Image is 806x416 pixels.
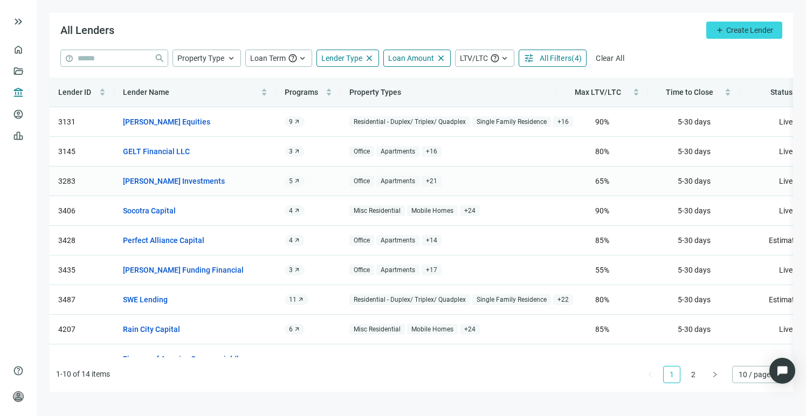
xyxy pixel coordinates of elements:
[123,353,257,377] a: Finance of America Commercial (by Roc360)
[779,147,793,156] span: Live
[540,54,571,63] span: All Filters
[13,365,24,376] span: help
[664,366,680,383] a: 1
[50,285,114,315] td: 3487
[726,26,773,34] span: Create Lender
[56,366,110,383] li: 1-10 of 14 items
[648,137,740,167] td: 5-30 days
[571,54,582,63] span: ( 4 )
[591,50,629,67] button: Clear All
[595,295,609,304] span: 80 %
[472,294,551,306] span: Single Family Residence
[226,53,236,63] span: keyboard_arrow_up
[648,196,740,226] td: 5-30 days
[364,53,374,63] span: close
[779,177,793,185] span: Live
[779,266,793,274] span: Live
[298,296,304,303] span: arrow_outward
[294,207,300,214] span: arrow_outward
[294,237,300,244] span: arrow_outward
[285,88,318,96] span: Programs
[289,295,297,304] span: 11
[769,236,803,245] span: Estimated
[422,176,442,187] span: + 21
[712,371,718,378] span: right
[460,54,488,63] span: LTV/LTC
[298,53,307,63] span: keyboard_arrow_up
[739,366,780,383] span: 10 / page
[595,177,609,185] span: 65 %
[595,206,609,215] span: 90 %
[294,178,300,184] span: arrow_outward
[436,53,446,63] span: close
[123,323,180,335] a: Rain City Capital
[349,235,374,246] span: Office
[770,88,793,96] span: Status
[349,88,401,96] span: Property Types
[123,145,190,157] a: GELT Financial LLC
[58,88,91,96] span: Lender ID
[60,24,114,37] span: All Lenders
[648,285,740,315] td: 5-30 days
[648,255,740,285] td: 5-30 days
[177,54,224,63] span: Property Type
[50,344,114,386] td: 6332
[648,167,740,196] td: 5-30 days
[294,119,300,125] span: arrow_outward
[321,54,362,63] span: Lender Type
[685,366,702,383] li: 2
[519,50,587,67] button: tuneAll Filters(4)
[50,226,114,255] td: 3428
[779,206,793,215] span: Live
[294,148,300,155] span: arrow_outward
[575,88,621,96] span: Max LTV/LTC
[123,116,210,128] a: [PERSON_NAME] Equities
[769,295,803,304] span: Estimated
[65,54,73,63] span: help
[460,324,480,335] span: + 24
[715,26,724,34] span: add
[123,234,204,246] a: Perfect Alliance Capital
[553,294,573,306] span: + 22
[706,22,782,39] button: addCreate Lender
[349,146,374,157] span: Office
[642,366,659,383] button: left
[50,137,114,167] td: 3145
[250,54,286,63] span: Loan Term
[13,87,20,98] span: account_balance
[472,116,551,128] span: Single Family Residence
[779,325,793,334] span: Live
[294,326,300,332] span: arrow_outward
[376,176,419,187] span: Apartments
[123,294,168,306] a: SWE Lending
[685,366,701,383] a: 2
[388,54,434,63] span: Loan Amount
[289,266,293,274] span: 3
[523,53,534,64] span: tune
[123,175,225,187] a: [PERSON_NAME] Investments
[595,325,609,334] span: 85 %
[289,325,293,334] span: 6
[349,176,374,187] span: Office
[706,366,724,383] li: Next Page
[13,391,24,402] span: person
[50,167,114,196] td: 3283
[294,267,300,273] span: arrow_outward
[289,206,293,215] span: 4
[349,205,405,217] span: Misc Residential
[12,15,25,28] button: keyboard_double_arrow_right
[50,315,114,344] td: 4207
[289,236,293,245] span: 4
[376,235,419,246] span: Apartments
[422,235,442,246] span: + 14
[376,146,419,157] span: Apartments
[349,294,470,306] span: Residential - Duplex/ Triplex/ Quadplex
[595,266,609,274] span: 55 %
[349,265,374,276] span: Office
[422,265,442,276] span: + 17
[663,366,680,383] li: 1
[595,147,609,156] span: 80 %
[779,117,793,126] span: Live
[595,117,609,126] span: 90 %
[50,196,114,226] td: 3406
